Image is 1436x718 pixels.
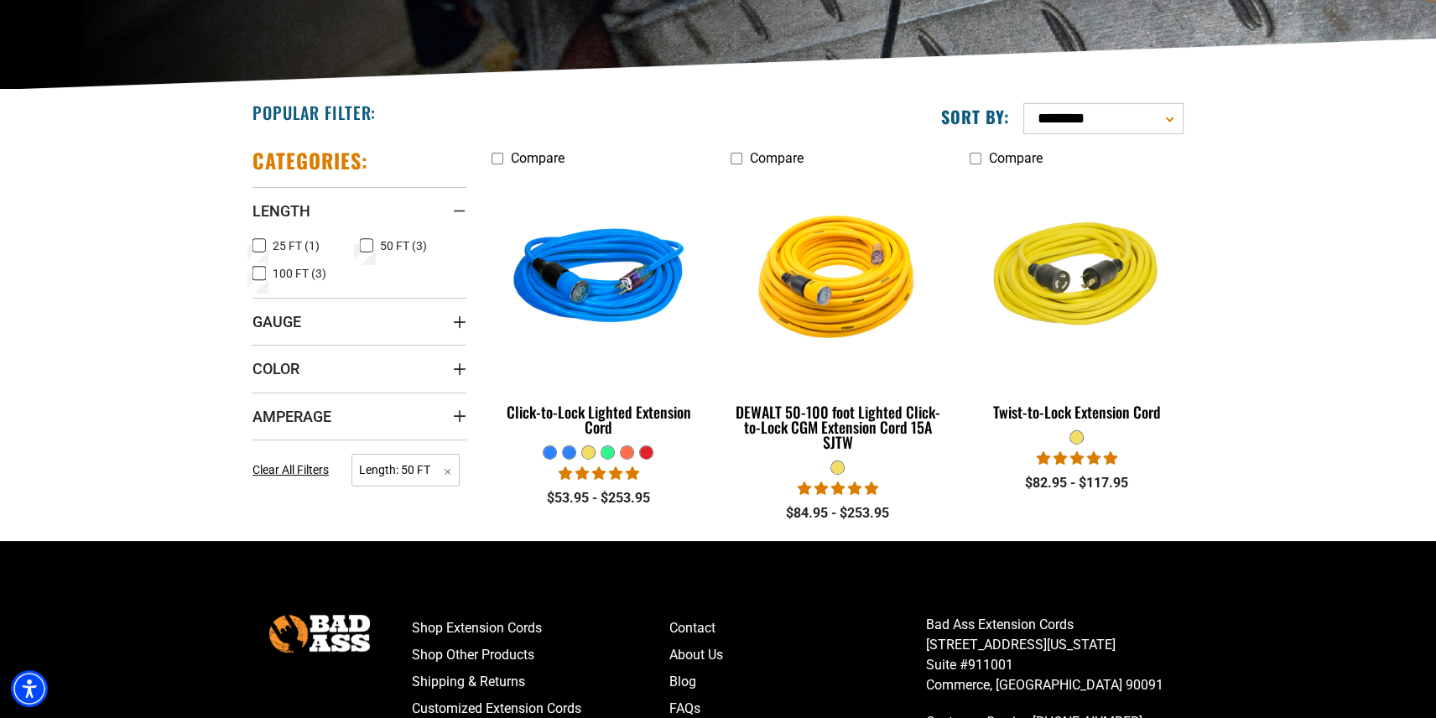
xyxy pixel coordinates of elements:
[351,454,460,486] span: Length: 50 FT
[750,150,804,166] span: Compare
[492,488,705,508] div: $53.95 - $253.95
[970,473,1184,493] div: $82.95 - $117.95
[511,150,565,166] span: Compare
[252,407,331,426] span: Amperage
[380,240,427,252] span: 50 FT (3)
[731,404,944,450] div: DEWALT 50-100 foot Lighted Click-to-Lock CGM Extension Cord 15A SJTW
[252,345,466,392] summary: Color
[970,183,1182,376] img: yellow
[731,503,944,523] div: $84.95 - $253.95
[989,150,1043,166] span: Compare
[252,463,329,476] span: Clear All Filters
[273,268,326,279] span: 100 FT (3)
[941,106,1010,127] label: Sort by:
[412,615,669,642] a: Shop Extension Cords
[252,148,368,174] h2: Categories:
[669,669,927,695] a: Blog
[558,466,638,481] span: 4.87 stars
[731,174,944,460] a: DEWALT 50-100 foot Lighted Click-to-Lock CGM Extension Cord 15A SJTW
[252,312,301,331] span: Gauge
[1036,450,1116,466] span: 5.00 stars
[351,461,460,477] a: Length: 50 FT
[252,187,466,234] summary: Length
[492,174,705,445] a: blue Click-to-Lock Lighted Extension Cord
[926,615,1184,695] p: Bad Ass Extension Cords [STREET_ADDRESS][US_STATE] Suite #911001 Commerce, [GEOGRAPHIC_DATA] 90091
[269,615,370,653] img: Bad Ass Extension Cords
[493,183,705,376] img: blue
[797,481,877,497] span: 4.84 stars
[273,240,320,252] span: 25 FT (1)
[412,642,669,669] a: Shop Other Products
[252,298,466,345] summary: Gauge
[412,669,669,695] a: Shipping & Returns
[970,174,1184,429] a: yellow Twist-to-Lock Extension Cord
[252,359,299,378] span: Color
[252,461,336,479] a: Clear All Filters
[11,670,48,707] div: Accessibility Menu
[669,642,927,669] a: About Us
[669,615,927,642] a: Contact
[252,393,466,440] summary: Amperage
[492,404,705,434] div: Click-to-Lock Lighted Extension Cord
[970,404,1184,419] div: Twist-to-Lock Extension Cord
[252,201,310,221] span: Length
[252,101,376,123] h2: Popular Filter:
